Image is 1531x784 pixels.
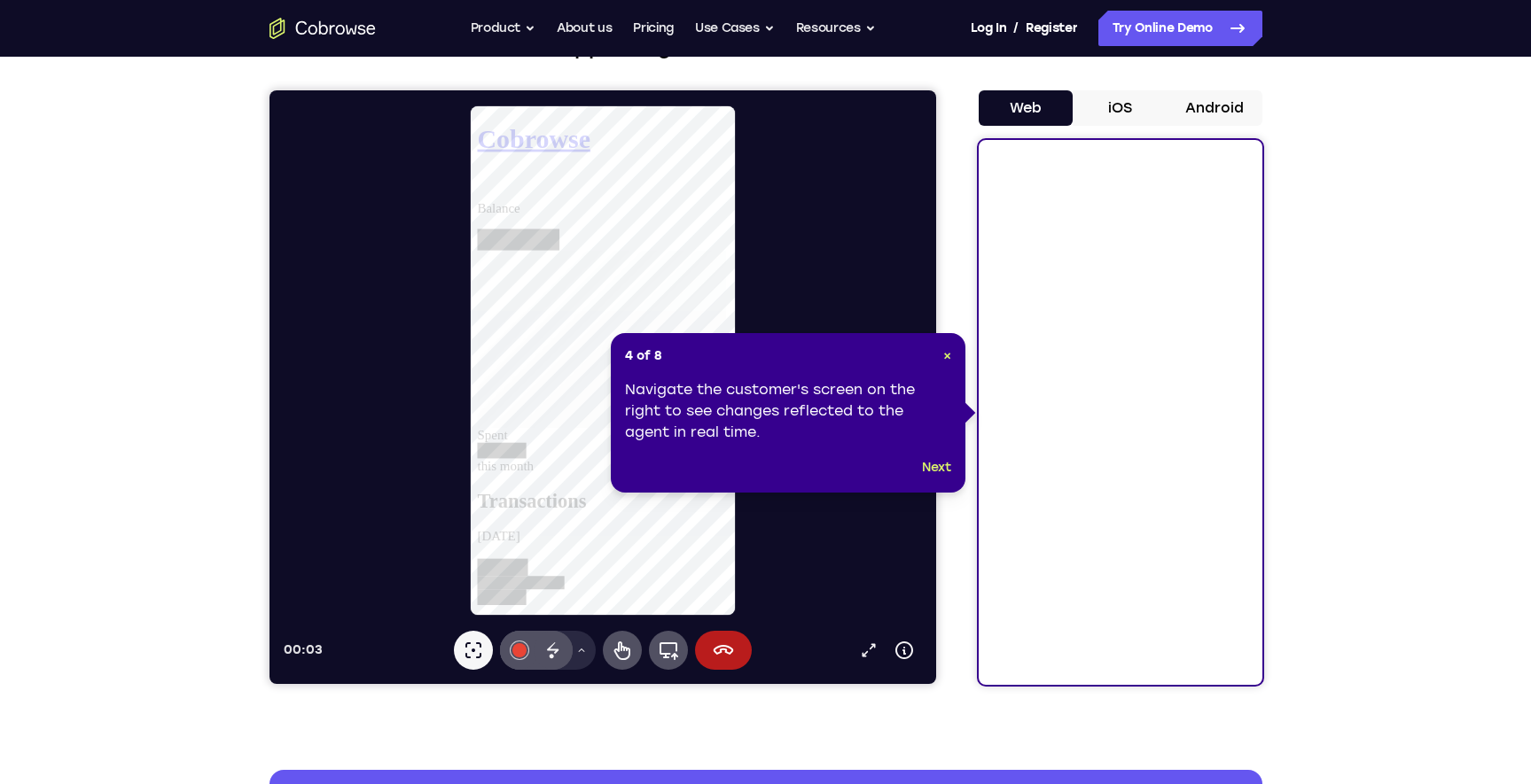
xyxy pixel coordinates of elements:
button: Use Cases [695,11,775,46]
button: Disappearing ink [264,540,303,579]
a: About us [557,11,612,46]
button: Full device [379,540,418,579]
span: / [1013,18,1019,39]
button: Close Tour [943,347,951,365]
button: Android [1168,90,1262,126]
button: Annotations color [230,540,269,579]
button: Drawing tools menu [298,540,326,579]
a: Popout [582,542,617,578]
a: Register [1026,11,1077,46]
span: 4 of 8 [625,347,662,365]
button: Remote control [333,540,372,579]
a: Pricing [633,11,674,46]
iframe: Agent [269,90,936,684]
div: Navigate the customer's screen on the right to see changes reflected to the agent in real time. [625,379,951,443]
button: Device info [617,542,652,578]
button: iOS [1073,90,1168,126]
button: Product [471,11,536,46]
button: Resources [796,11,876,46]
button: Web [979,90,1074,126]
button: End session [426,540,482,579]
button: Next [922,457,951,478]
a: Go to the home page [269,18,376,39]
span: × [943,348,951,363]
a: Log In [971,11,1006,46]
a: Try Online Demo [1098,11,1262,46]
button: Laser pointer [184,540,223,579]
